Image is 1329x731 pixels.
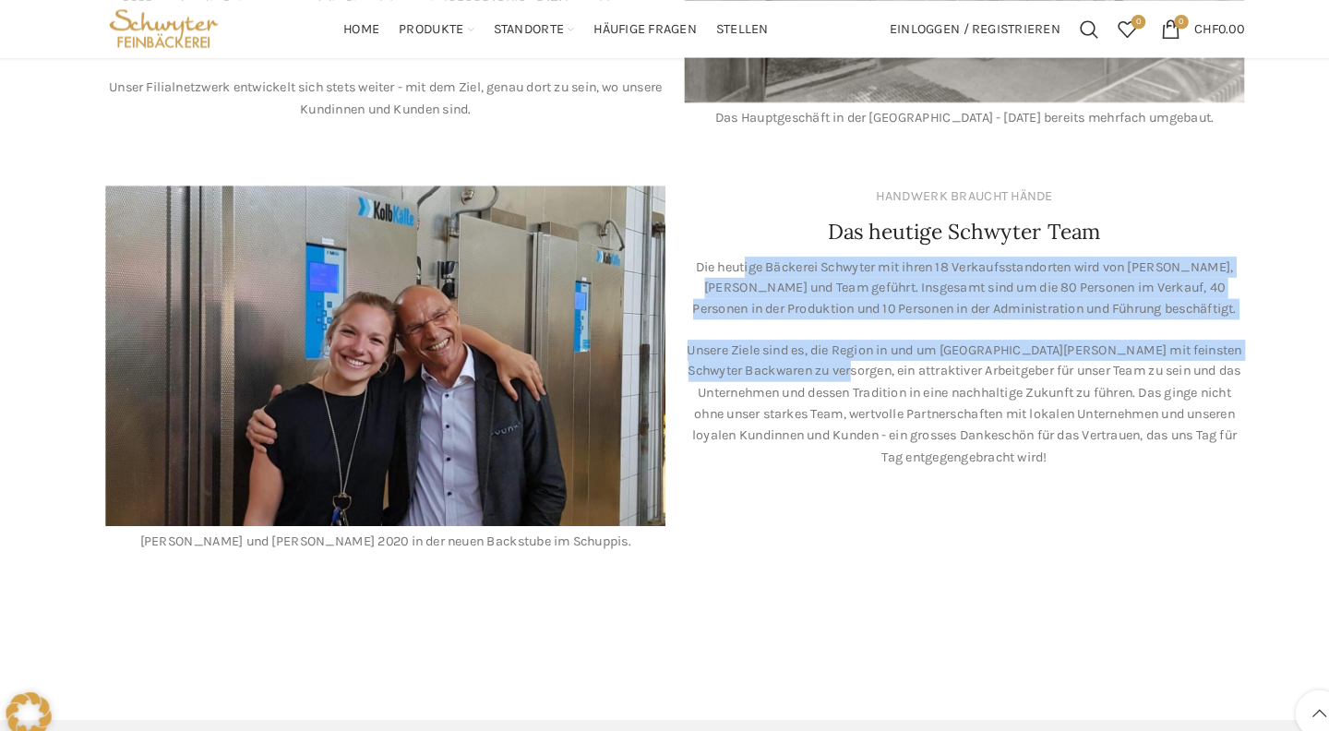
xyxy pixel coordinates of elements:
[674,328,1215,451] p: Unsere Ziele sind es, die Region in und um [GEOGRAPHIC_DATA][PERSON_NAME] mit feinsten Schwyter B...
[1047,9,1084,46] a: Suchen
[1147,14,1161,28] span: 0
[1125,9,1224,46] a: 0 CHF0.00
[114,18,228,34] a: Site logo
[114,512,655,533] p: [PERSON_NAME] und [PERSON_NAME] 2020 in der neuen Backstube im Schuppis.
[344,19,379,37] span: Home
[118,76,653,112] span: Unser Filialnetzwerk entwickelt sich stets weiter - mit dem Ziel, genau dort zu sein, wo unsere K...
[674,247,1215,309] p: Die heutige Bäckerei Schwyter mit ihren 18 Verkaufsstandorten wird von [PERSON_NAME], [PERSON_NAM...
[704,19,755,37] span: Stellen
[1106,14,1119,28] span: 0
[872,21,1037,34] span: Einloggen / Registrieren
[344,9,379,46] a: Home
[586,19,686,37] span: Häufige Fragen
[398,19,461,37] span: Produkte
[859,179,1030,199] div: HANDWERK BRAUCHT HÄNDE
[1167,19,1215,35] bdi: 0.00
[1084,9,1120,46] a: 0
[863,9,1047,46] a: Einloggen / Registrieren
[489,19,557,37] span: Standorte
[1167,19,1190,35] span: CHF
[237,9,863,46] div: Main navigation
[1084,9,1120,46] div: Meine Wunschliste
[812,210,1076,238] h4: Das heutige Schwyter Team
[704,9,755,46] a: Stellen
[1264,666,1311,713] a: Scroll to top button
[398,9,471,46] a: Produkte
[703,105,1185,121] span: Das Hauptgeschäft in der [GEOGRAPHIC_DATA] - [DATE] bereits mehrfach umgebaut.
[586,9,686,46] a: Häufige Fragen
[489,9,568,46] a: Standorte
